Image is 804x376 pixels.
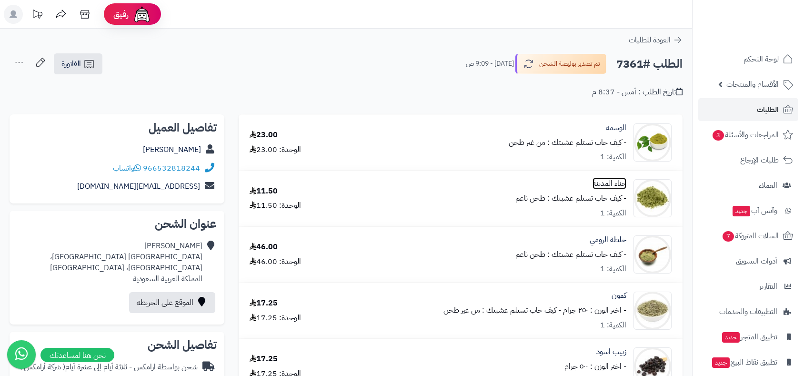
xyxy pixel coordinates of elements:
div: 11.50 [250,186,278,197]
small: - كيف حاب تستلم عشبتك : من غير طحن [509,137,626,148]
div: شحن بواسطة ارامكس - ثلاثة أيام إلى عشرة أيام [20,362,198,373]
small: - كيف حاب تستلم عشبتك : من غير طحن [443,305,561,316]
div: [PERSON_NAME] [GEOGRAPHIC_DATA] [GEOGRAPHIC_DATA]، [GEOGRAPHIC_DATA]، [GEOGRAPHIC_DATA] المملكة ا... [50,241,202,284]
span: ( شركة أرامكس ) [20,361,65,373]
div: الوحدة: 11.50 [250,200,301,211]
img: 112ef9eee4a89c3244e3ead3ad496faadfc-90x90.jpg [634,179,671,217]
div: 23.00 [250,130,278,141]
a: التطبيقات والخدمات [698,300,798,323]
img: 662dcf8556109d23e0b2203d3962307432-90x90.jpg [634,123,671,162]
span: السلات المتروكة [722,229,779,243]
a: تطبيق المتجرجديد [698,325,798,348]
a: أدوات التسويق [698,250,798,273]
small: - كيف حاب تستلم عشبتك : طحن ناعم [515,193,626,204]
span: العملاء [759,179,777,192]
div: الوحدة: 46.00 [250,256,301,267]
a: طلبات الإرجاع [698,149,798,172]
span: جديد [712,357,730,368]
span: تطبيق المتجر [721,330,777,344]
span: جديد [722,332,740,343]
h2: الطلب #7361 [616,54,683,74]
div: الكمية: 1 [600,208,626,219]
span: التطبيقات والخدمات [719,305,777,318]
small: - كيف حاب تستلم عشبتك : طحن ناعم [515,249,626,260]
div: الكمية: 1 [600,264,626,274]
a: كمون [612,290,626,301]
a: العملاء [698,174,798,197]
a: 966532818244 [143,163,200,174]
span: الفاتورة [61,58,81,70]
img: ai-face.png [132,5,151,24]
span: التقارير [759,280,777,293]
span: لوحة التحكم [744,52,779,66]
a: العودة للطلبات [629,34,683,46]
img: logo-2.png [739,16,795,36]
div: الوحدة: 23.00 [250,144,301,155]
a: الفاتورة [54,53,102,74]
small: [DATE] - 9:09 ص [466,59,514,69]
h2: تفاصيل الشحن [17,339,217,351]
a: [EMAIL_ADDRESS][DOMAIN_NAME] [77,181,200,192]
span: 3 [712,130,724,141]
a: تحديثات المنصة [25,5,49,26]
img: 32610a272642a52cd3ca1e30aaae4b36ede-90x90.jpeg [634,292,671,330]
div: 17.25 [250,354,278,365]
img: 166b87cd8b726fe4800243675c9954ab06d-90x90.jpeg [634,235,671,274]
button: تم تصدير بوليصة الشحن [515,54,606,74]
a: واتساب [113,163,141,174]
a: السلات المتروكة7 [698,224,798,247]
h2: عنوان الشحن [17,218,217,230]
a: الطلبات [698,98,798,121]
small: - اختر الوزن : ٥٠٠ جرام [564,361,626,372]
small: - اختر الوزن : ٢٥٠ جرام [563,305,626,316]
span: العودة للطلبات [629,34,671,46]
span: الطلبات [757,103,779,116]
span: جديد [733,206,750,216]
a: لوحة التحكم [698,48,798,71]
span: الأقسام والمنتجات [726,78,779,91]
a: المراجعات والأسئلة3 [698,123,798,146]
a: وآتس آبجديد [698,199,798,222]
a: خلطة الرومي [590,234,626,245]
a: زبيب اسود [596,346,626,357]
a: حناء المدينة [593,178,626,189]
span: 7 [722,231,734,242]
span: المراجعات والأسئلة [712,128,779,142]
div: 46.00 [250,242,278,253]
div: 17.25 [250,298,278,309]
span: طلبات الإرجاع [740,153,779,167]
a: [PERSON_NAME] [143,144,201,155]
span: رفيق [113,9,129,20]
span: وآتس آب [732,204,777,217]
a: تطبيق نقاط البيعجديد [698,351,798,374]
a: التقارير [698,275,798,298]
span: تطبيق نقاط البيع [711,356,777,369]
div: الكمية: 1 [600,320,626,331]
a: الوسمه [606,122,626,133]
h2: تفاصيل العميل [17,122,217,133]
a: الموقع على الخريطة [129,292,215,313]
div: الكمية: 1 [600,152,626,163]
span: أدوات التسويق [736,254,777,268]
div: الوحدة: 17.25 [250,313,301,324]
div: تاريخ الطلب : أمس - 8:37 م [592,87,683,98]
